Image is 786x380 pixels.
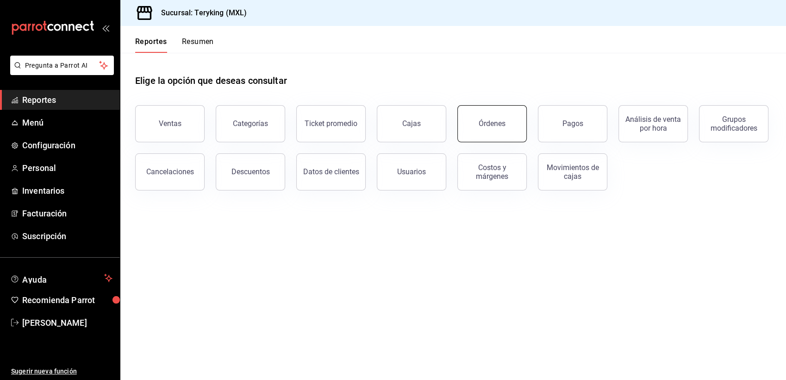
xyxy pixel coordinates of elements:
span: Reportes [22,94,112,106]
span: Configuración [22,139,112,152]
button: Descuentos [216,153,285,190]
button: Costos y márgenes [457,153,527,190]
span: Inventarios [22,184,112,197]
div: Pagos [562,119,583,128]
div: Análisis de venta por hora [624,115,682,133]
div: Usuarios [397,167,426,176]
div: Ventas [159,119,181,128]
button: Datos de clientes [296,153,366,190]
span: Ayuda [22,272,100,284]
button: Órdenes [457,105,527,142]
span: Personal [22,162,112,174]
button: Análisis de venta por hora [618,105,688,142]
span: Sugerir nueva función [11,367,112,376]
button: Ticket promedio [296,105,366,142]
div: Categorías [233,119,268,128]
a: Pregunta a Parrot AI [6,67,114,77]
div: Costos y márgenes [463,163,521,181]
span: [PERSON_NAME] [22,317,112,329]
button: Reportes [135,37,167,53]
button: Categorías [216,105,285,142]
h1: Elige la opción que deseas consultar [135,74,287,88]
button: Pagos [538,105,607,142]
div: Cancelaciones [146,167,194,176]
div: Movimientos de cajas [544,163,601,181]
a: Cajas [377,105,446,142]
span: Menú [22,116,112,129]
button: open_drawer_menu [102,24,109,32]
div: Datos de clientes [303,167,359,176]
span: Facturación [22,207,112,220]
div: Ticket promedio [305,119,357,128]
div: Descuentos [231,167,270,176]
button: Resumen [182,37,214,53]
div: Cajas [402,118,421,129]
button: Usuarios [377,153,446,190]
span: Suscripción [22,230,112,242]
button: Grupos modificadores [699,105,768,142]
span: Recomienda Parrot [22,294,112,306]
button: Movimientos de cajas [538,153,607,190]
div: navigation tabs [135,37,214,53]
button: Cancelaciones [135,153,205,190]
span: Pregunta a Parrot AI [25,61,100,70]
button: Ventas [135,105,205,142]
div: Órdenes [479,119,505,128]
button: Pregunta a Parrot AI [10,56,114,75]
div: Grupos modificadores [705,115,762,133]
h3: Sucursal: Teryking (MXL) [154,7,247,19]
